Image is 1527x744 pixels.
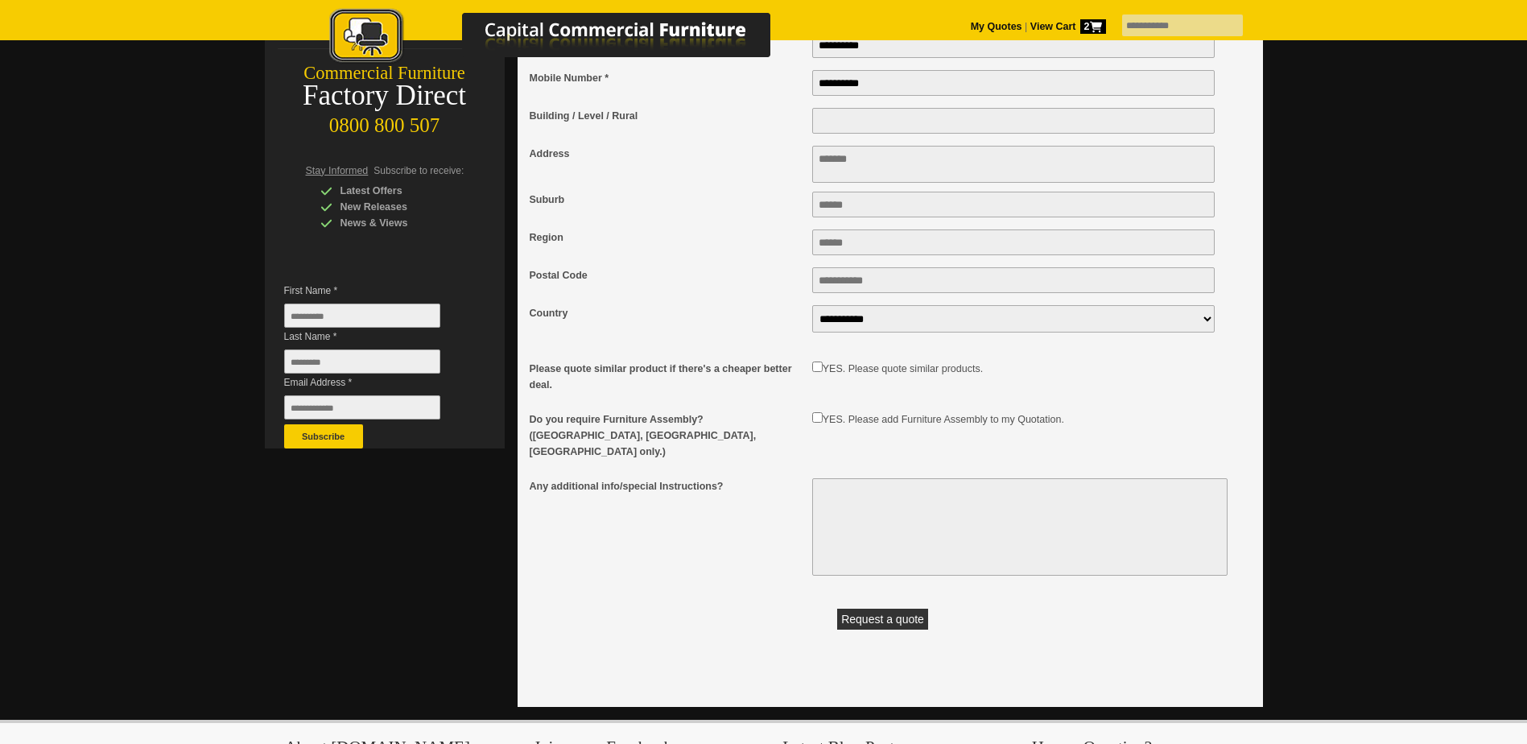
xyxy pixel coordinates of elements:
[320,199,473,215] div: New Releases
[812,229,1215,255] input: Region
[530,229,804,246] span: Region
[284,395,440,420] input: Email Address *
[1030,21,1106,32] strong: View Cart
[265,85,505,107] div: Factory Direct
[812,32,1215,58] input: Phone Number
[285,8,848,72] a: Capital Commercial Furniture Logo
[971,21,1022,32] a: My Quotes
[823,414,1064,425] label: YES. Please add Furniture Assembly to my Quotation.
[812,478,1228,576] textarea: Any additional info/special Instructions?
[265,62,505,85] div: Commercial Furniture
[812,108,1215,134] input: Building / Level / Rural
[812,267,1215,293] input: Postal Code
[530,305,804,321] span: Country
[284,374,464,391] span: Email Address *
[320,183,473,199] div: Latest Offers
[530,146,804,162] span: Address
[373,165,464,176] span: Subscribe to receive:
[812,192,1215,217] input: Suburb
[530,411,804,460] span: Do you require Furniture Assembly? ([GEOGRAPHIC_DATA], [GEOGRAPHIC_DATA], [GEOGRAPHIC_DATA] only.)
[306,165,369,176] span: Stay Informed
[1080,19,1106,34] span: 2
[812,70,1215,96] input: Mobile Number *
[284,349,440,374] input: Last Name *
[530,267,804,283] span: Postal Code
[285,8,848,67] img: Capital Commercial Furniture Logo
[265,106,505,137] div: 0800 800 507
[284,329,464,345] span: Last Name *
[812,305,1215,333] select: Country
[812,412,823,423] input: Do you require Furniture Assembly? (Auckland, Wellington, Christchurch only.)
[320,215,473,231] div: News & Views
[823,363,983,374] label: YES. Please quote similar products.
[530,361,804,393] span: Please quote similar product if there's a cheaper better deal.
[837,609,928,630] button: Request a quote
[812,362,823,372] input: Please quote similar product if there's a cheaper better deal.
[1027,21,1105,32] a: View Cart2
[530,108,804,124] span: Building / Level / Rural
[284,283,464,299] span: First Name *
[812,146,1215,183] textarea: Address
[284,304,440,328] input: First Name *
[530,478,804,494] span: Any additional info/special Instructions?
[530,192,804,208] span: Suburb
[284,424,363,448] button: Subscribe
